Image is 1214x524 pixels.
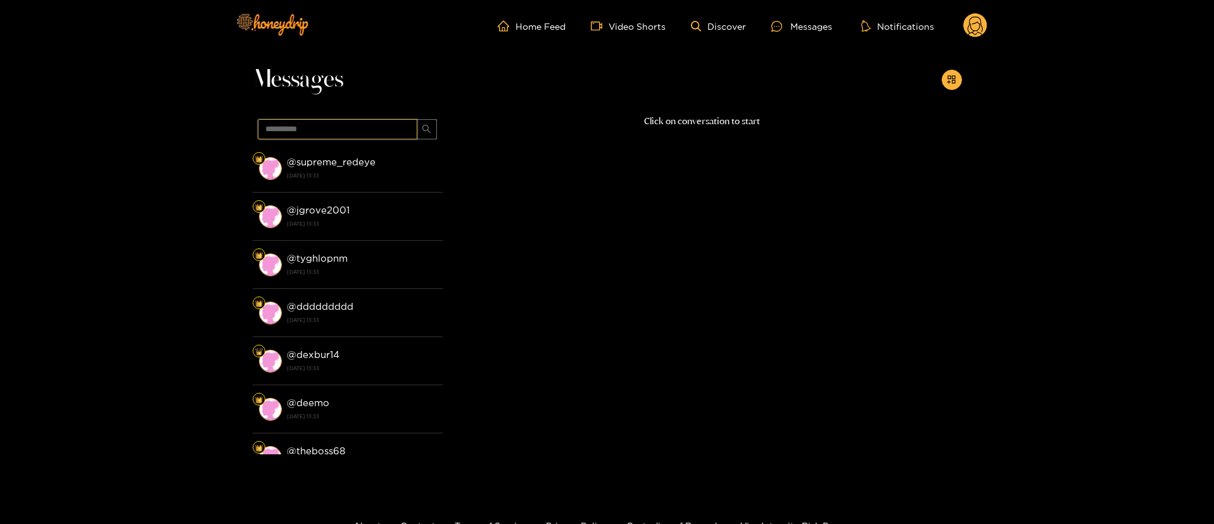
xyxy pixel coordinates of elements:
strong: @ supreme_redeye [287,157,376,167]
a: Discover [691,21,746,32]
div: Messages [771,19,832,34]
strong: @ tyghlopnm [287,253,348,264]
img: conversation [259,157,282,180]
img: conversation [259,446,282,469]
strong: [DATE] 13:33 [287,218,436,229]
a: Video Shorts [591,20,666,32]
button: search [417,119,437,139]
img: Fan Level [255,348,263,355]
p: Click on conversation to start [443,114,962,129]
span: Messages [253,65,343,95]
img: Fan Level [255,300,263,307]
img: conversation [259,253,282,276]
strong: [DATE] 13:33 [287,266,436,278]
strong: @ theboss68 [287,445,345,456]
img: Fan Level [255,155,263,163]
span: search [422,124,431,135]
img: Fan Level [255,444,263,452]
img: conversation [259,398,282,421]
span: appstore-add [947,75,956,86]
img: conversation [259,205,282,228]
img: Fan Level [255,396,263,404]
strong: [DATE] 13:33 [287,411,436,422]
img: conversation [259,350,282,373]
strong: [DATE] 13:33 [287,314,436,326]
span: video-camera [591,20,609,32]
button: appstore-add [942,70,962,90]
strong: @ ddddddddd [287,301,353,312]
strong: [DATE] 13:33 [287,170,436,181]
a: Home Feed [498,20,566,32]
span: home [498,20,515,32]
img: Fan Level [255,203,263,211]
img: Fan Level [255,252,263,259]
button: Notifications [857,20,938,32]
strong: @ jgrove2001 [287,205,350,215]
strong: [DATE] 13:33 [287,362,436,374]
strong: @ deemo [287,397,329,408]
img: conversation [259,302,282,324]
strong: @ dexbur14 [287,349,339,360]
